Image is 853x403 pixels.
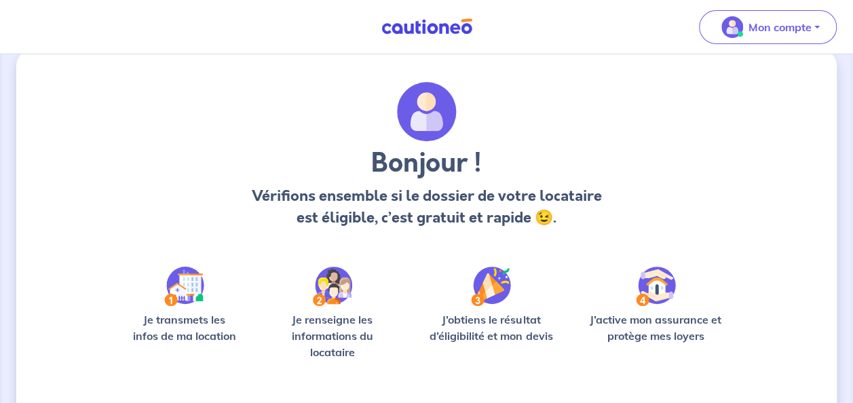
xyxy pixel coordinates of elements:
p: Je transmets les infos de ma location [125,311,244,344]
p: J’active mon assurance et protège mes loyers [583,311,728,344]
img: archivate [397,82,457,142]
img: /static/c0a346edaed446bb123850d2d04ad552/Step-2.svg [313,267,352,306]
img: /static/f3e743aab9439237c3e2196e4328bba9/Step-3.svg [471,267,511,306]
p: Je renseigne les informations du locataire [265,311,399,360]
img: illu_account_valid_menu.svg [721,16,743,38]
button: illu_account_valid_menu.svgMon compte [699,10,837,44]
p: Vérifions ensemble si le dossier de votre locataire est éligible, c’est gratuit et rapide 😉. [250,185,603,229]
h3: Bonjour ! [250,147,603,180]
img: /static/90a569abe86eec82015bcaae536bd8e6/Step-1.svg [164,267,204,306]
img: Cautioneo [376,18,478,35]
p: J’obtiens le résultat d’éligibilité et mon devis [421,311,561,344]
p: Mon compte [748,19,812,35]
img: /static/bfff1cf634d835d9112899e6a3df1a5d/Step-4.svg [636,267,676,306]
